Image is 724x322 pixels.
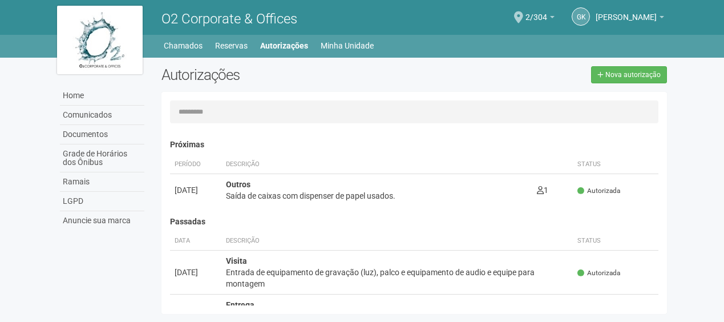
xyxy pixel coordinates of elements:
div: [DATE] [175,305,217,316]
span: Autorizada [577,268,620,278]
div: Entrada de equipamento de gravação (luz), palco e equipamento de audio e equipe para montagem [226,267,569,289]
a: Grade de Horários dos Ônibus [60,144,144,172]
th: Período [170,155,221,174]
span: Gleice Kelly [596,2,657,22]
div: [DATE] [175,184,217,196]
span: O2 Corporate & Offices [161,11,297,27]
a: Anuncie sua marca [60,211,144,230]
span: Nova autorização [605,71,661,79]
h4: Próximas [170,140,659,149]
img: logo.jpg [57,6,143,74]
a: Ramais [60,172,144,192]
th: Descrição [221,155,532,174]
a: Reservas [215,38,248,54]
div: [DATE] [175,267,217,278]
a: Comunicados [60,106,144,125]
h2: Autorizações [161,66,406,83]
a: Minha Unidade [321,38,374,54]
a: Nova autorização [591,66,667,83]
a: Autorizações [260,38,308,54]
span: Autorizada [577,186,620,196]
a: Chamados [164,38,203,54]
a: [PERSON_NAME] [596,14,664,23]
a: Documentos [60,125,144,144]
th: Status [573,232,658,251]
strong: Outros [226,180,250,189]
th: Descrição [221,232,573,251]
th: Data [170,232,221,251]
strong: Entrega [226,300,254,309]
div: Saída de caixas com dispenser de papel usados. [226,190,528,202]
span: 1 [537,186,548,195]
strong: Visita [226,256,247,265]
th: Status [573,155,658,174]
a: Home [60,86,144,106]
a: GK [572,7,590,26]
a: LGPD [60,192,144,211]
span: 2/304 [525,2,547,22]
h4: Passadas [170,218,659,226]
a: 2/304 [525,14,555,23]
